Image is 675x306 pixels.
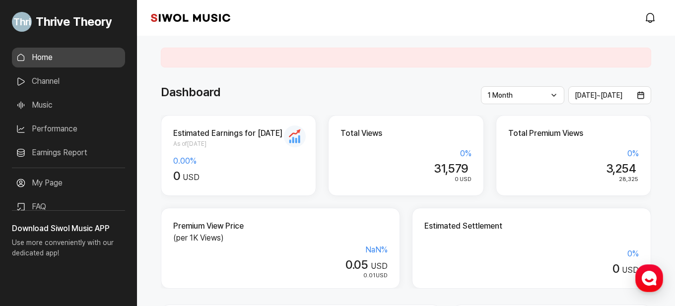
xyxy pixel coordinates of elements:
span: As of [DATE] [173,139,304,148]
div: 0 % [508,148,639,160]
div: USD [173,169,304,184]
span: 3,254 [606,161,636,176]
a: Music [12,95,125,115]
div: 0.00 % [173,155,304,167]
div: USD [424,262,639,276]
div: USD [173,271,388,280]
h1: Dashboard [161,83,220,101]
h2: Premium View Price [173,220,388,232]
p: (per 1K Views) [173,232,388,244]
div: USD [340,175,471,184]
span: 28,325 [619,176,638,183]
span: 0.01 [363,272,375,279]
p: Use more conveniently with our dedicated app! [12,235,125,266]
span: 0 [455,176,459,183]
h2: Total Premium Views [508,127,639,139]
h2: Total Views [340,127,471,139]
a: Performance [12,119,125,139]
a: My Page [12,173,125,193]
a: Go to My Profile [12,8,125,36]
span: [DATE] ~ [DATE] [575,91,622,99]
a: modal.notifications [641,8,661,28]
a: FAQ [12,197,125,217]
a: Earnings Report [12,143,125,163]
span: 0 [612,261,619,276]
a: Home [12,48,125,67]
span: Thrive Theory [36,13,112,31]
h3: Download Siwol Music APP [12,223,125,235]
div: 0 % [424,248,639,260]
span: 1 Month [487,91,513,99]
a: Channel [12,71,125,91]
span: 31,579 [434,161,468,176]
div: USD [173,258,388,272]
h2: Estimated Earnings for [DATE] [173,127,304,139]
button: [DATE]~[DATE] [568,86,652,104]
span: 0.05 [345,257,368,272]
div: 0 % [340,148,471,160]
div: NaN % [173,244,388,256]
h2: Estimated Settlement [424,220,639,232]
span: 0 [173,169,180,183]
